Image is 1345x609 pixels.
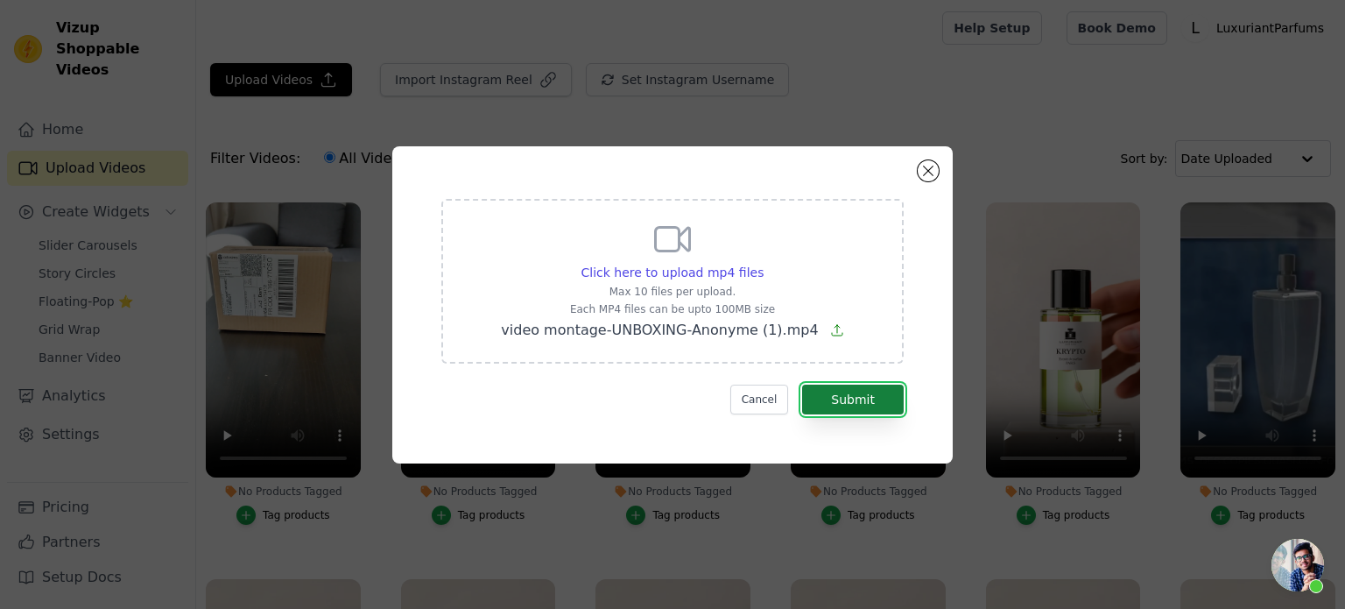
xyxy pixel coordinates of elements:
[730,385,789,414] button: Cancel
[501,302,843,316] p: Each MP4 files can be upto 100MB size
[802,385,904,414] button: Submit
[918,160,939,181] button: Close modal
[501,285,843,299] p: Max 10 files per upload.
[581,266,764,280] span: Click here to upload mp4 files
[1271,539,1324,591] a: Ouvrir le chat
[501,322,818,338] span: video montage-UNBOXING-Anonyme (1).mp4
